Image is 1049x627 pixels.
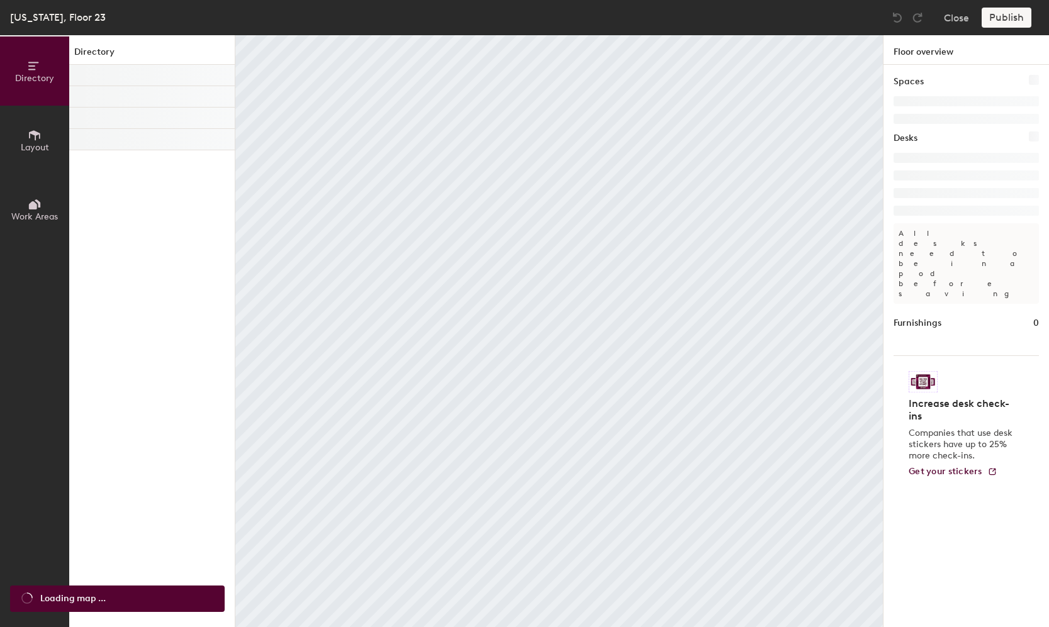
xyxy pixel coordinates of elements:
h1: Furnishings [894,316,941,330]
p: Companies that use desk stickers have up to 25% more check-ins. [909,428,1016,462]
p: All desks need to be in a pod before saving [894,223,1039,304]
img: Sticker logo [909,371,938,392]
h4: Increase desk check-ins [909,397,1016,423]
div: [US_STATE], Floor 23 [10,9,106,25]
span: Layout [21,142,49,153]
img: Redo [911,11,924,24]
h1: 0 [1033,316,1039,330]
a: Get your stickers [909,467,997,477]
h1: Floor overview [884,35,1049,65]
h1: Spaces [894,75,924,89]
canvas: Map [235,35,883,627]
h1: Desks [894,131,917,145]
span: Work Areas [11,211,58,222]
button: Close [944,8,969,28]
h1: Directory [69,45,235,65]
img: Undo [891,11,904,24]
span: Directory [15,73,54,84]
span: Loading map ... [40,592,106,606]
span: Get your stickers [909,466,982,477]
